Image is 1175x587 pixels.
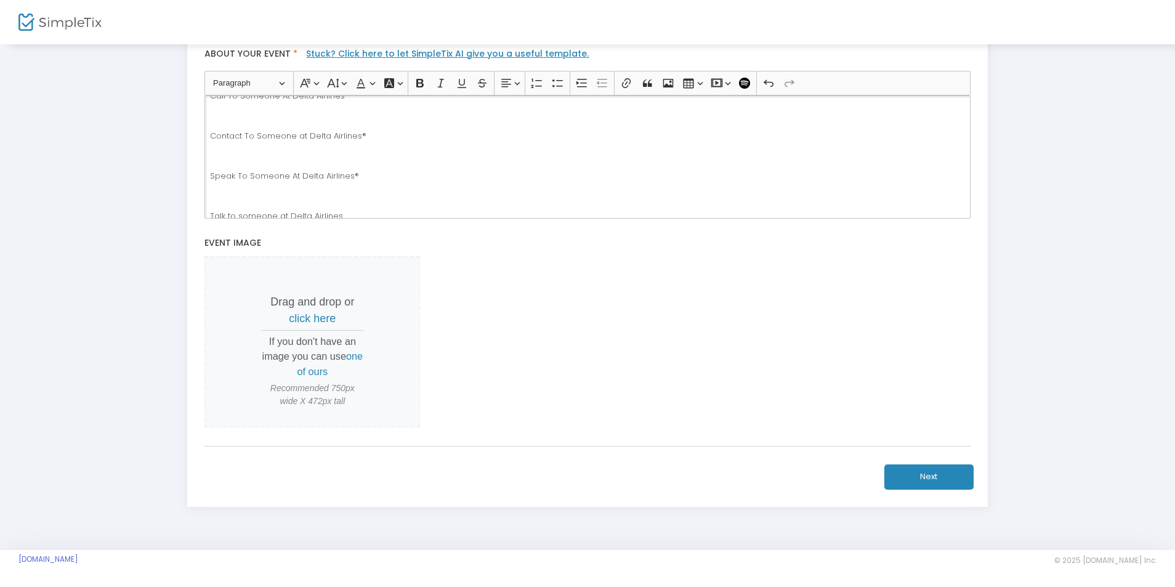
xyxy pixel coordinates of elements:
span: one of ours [297,350,363,376]
span: click here [289,312,336,325]
a: [DOMAIN_NAME] [18,554,78,564]
p: Drag and drop or [261,294,363,327]
span: © 2025 [DOMAIN_NAME] Inc. [1054,556,1157,565]
a: Stuck? Click here to let SimpleTix AI give you a useful template. [306,47,589,60]
button: Paragraph [208,73,291,92]
span: Paragraph [213,76,277,91]
p: Contact To Someone at Delta Airlines® [210,130,965,142]
div: Rich Text Editor, main [204,95,970,219]
p: Talk to someone at Delta Airlines. [210,210,965,222]
p: Call To Someone At Delta Airlines® [210,90,965,102]
button: Next [884,464,974,490]
span: Event Image [204,237,261,249]
p: If you don't have an image you can use [261,334,363,379]
p: Speak To Someone At Delta Airlines® [210,170,965,182]
span: Recommended 750px wide X 472px tall [261,382,363,408]
label: About your event [199,41,977,70]
div: Editor toolbar [204,71,970,95]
